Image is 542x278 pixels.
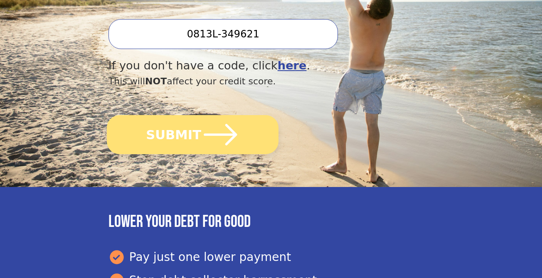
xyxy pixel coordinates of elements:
span: NOT [145,76,167,86]
input: Enter your Offer Code: [108,19,338,49]
div: Pay just one lower payment [108,248,434,266]
h3: Lower your debt for good [108,212,434,232]
a: here [278,59,307,72]
div: If you don't have a code, click . [108,57,385,74]
div: This will affect your credit score. [108,74,385,88]
button: SUBMIT [107,115,278,154]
